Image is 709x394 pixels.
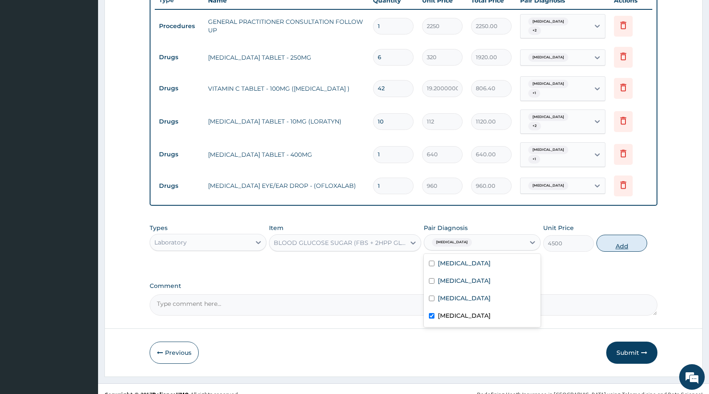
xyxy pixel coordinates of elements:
label: [MEDICAL_DATA] [438,259,491,267]
span: [MEDICAL_DATA] [528,146,568,154]
label: Pair Diagnosis [424,224,468,232]
label: [MEDICAL_DATA] [438,294,491,302]
span: [MEDICAL_DATA] [528,181,568,190]
button: Add [596,235,647,252]
label: [MEDICAL_DATA] [438,311,491,320]
img: d_794563401_company_1708531726252_794563401 [16,43,35,64]
label: Types [150,224,168,232]
label: [MEDICAL_DATA] [438,276,491,285]
label: Unit Price [543,224,574,232]
span: We're online! [49,107,118,193]
span: [MEDICAL_DATA] [528,53,568,62]
textarea: Type your message and hit 'Enter' [4,233,162,262]
span: + 1 [528,89,540,98]
td: Drugs [155,147,204,162]
div: Laboratory [154,238,187,247]
span: [MEDICAL_DATA] [528,80,568,88]
span: [MEDICAL_DATA] [528,17,568,26]
td: Drugs [155,49,204,65]
td: Drugs [155,114,204,129]
span: [MEDICAL_DATA] [432,238,472,247]
td: Drugs [155,81,204,96]
td: Procedures [155,18,204,34]
span: + 2 [528,122,541,130]
label: Item [269,224,284,232]
td: [MEDICAL_DATA] TABLET - 250MG [204,49,369,66]
span: + 2 [528,26,541,35]
button: Submit [606,342,657,364]
div: Minimize live chat window [140,4,160,25]
td: GENERAL PRACTITIONER CONSULTATION FOLLOW UP [204,13,369,39]
td: [MEDICAL_DATA] EYE/EAR DROP - (OFLOXALAB) [204,177,369,194]
td: [MEDICAL_DATA] TABLET - 400MG [204,146,369,163]
td: [MEDICAL_DATA] TABLET - 10MG (LORATYN) [204,113,369,130]
button: Previous [150,342,199,364]
td: Drugs [155,178,204,194]
div: BLOOD GLUCOSE SUGAR (FBS + 2HPP GLUCOSE) - [PLASMA] [274,239,406,247]
td: VITAMIN C TABLET - 100MG ([MEDICAL_DATA] ) [204,80,369,97]
label: Comment [150,282,657,290]
span: + 1 [528,155,540,164]
span: [MEDICAL_DATA] [528,113,568,121]
div: Chat with us now [44,48,143,59]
